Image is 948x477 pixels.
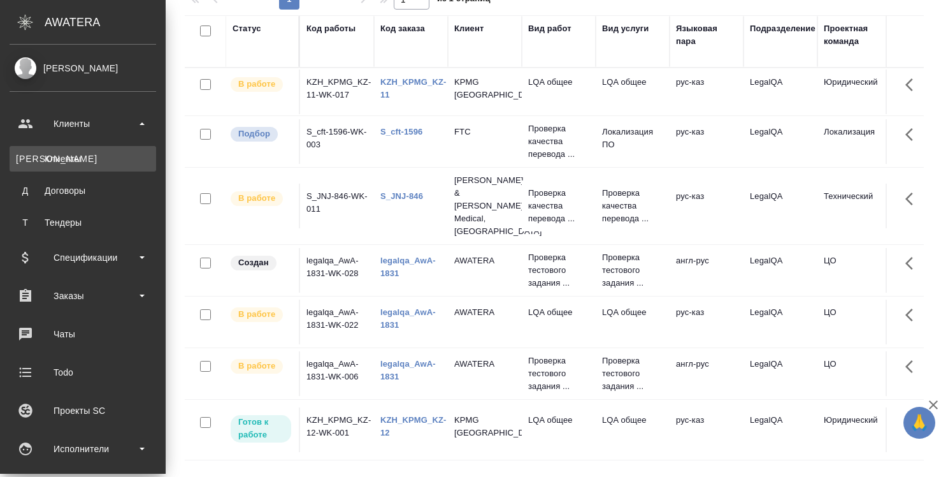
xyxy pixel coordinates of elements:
[898,407,928,438] button: Здесь прячутся важные кнопки
[380,191,423,201] a: S_JNJ-846
[898,351,928,382] button: Здесь прячутся важные кнопки
[300,70,374,114] td: KZH_KPMG_KZ-11-WK-017
[898,70,928,100] button: Здесь прячутся важные кнопки
[602,414,663,427] p: LQA общее
[817,184,891,228] td: Технический
[10,146,156,172] a: [PERSON_NAME]Клиенты
[743,184,817,228] td: LegalQA
[670,119,743,164] td: рус-каз
[670,184,743,228] td: рус-каз
[898,248,928,279] button: Здесь прячутся важные кнопки
[898,184,928,214] button: Здесь прячутся важные кнопки
[10,401,156,420] div: Проекты SC
[3,395,162,427] a: Проекты SC
[380,307,436,330] a: legalqa_AwA-1831
[743,351,817,396] td: LegalQA
[454,22,484,35] div: Клиент
[454,306,515,319] p: AWATERA
[817,351,891,396] td: ЦО
[380,256,436,278] a: legalqa_AwA-1831
[3,318,162,350] a: Чаты
[10,286,156,305] div: Заказы
[229,126,292,143] div: Можно подбирать исполнителей
[528,76,589,89] p: LQA общее
[743,248,817,293] td: LegalQA
[670,407,743,452] td: рус-каз
[306,22,355,35] div: Код работы
[602,22,649,35] div: Вид услуги
[454,254,515,267] p: AWATERA
[743,407,817,452] td: LegalQA
[300,300,374,344] td: legalqa_AwA-1831-WK-022
[380,359,436,381] a: legalqa_AwA-1831
[229,254,292,272] div: Заказ еще не согласован с клиентом, искать исполнителей рано
[238,256,269,269] p: Создан
[16,216,150,229] div: Тендеры
[10,178,156,203] a: ДДоговоры
[908,409,930,436] span: 🙏
[300,351,374,396] td: legalqa_AwA-1831-WK-006
[380,415,447,437] a: KZH_KPMG_KZ-12
[454,414,515,439] p: KPMG [GEOGRAPHIC_DATA]
[528,187,589,225] p: Проверка качества перевода ...
[238,78,275,91] p: В работе
[528,306,589,319] p: LQA общее
[602,76,663,89] p: LQA общее
[3,356,162,388] a: Todo
[743,70,817,114] td: LegalQA
[300,248,374,293] td: legalqa_AwA-1831-WK-028
[238,360,275,372] p: В работе
[528,122,589,161] p: Проверка качества перевода ...
[750,22,815,35] div: Подразделение
[454,174,515,238] p: [PERSON_NAME] & [PERSON_NAME] Medical, [GEOGRAPHIC_DATA]
[10,325,156,344] div: Чаты
[10,114,156,133] div: Клиенты
[300,119,374,164] td: S_cft-1596-WK-003
[45,10,166,35] div: AWATERA
[238,128,270,140] p: Подбор
[824,22,885,48] div: Проектная команда
[10,439,156,459] div: Исполнители
[454,126,515,138] p: FTC
[229,76,292,93] div: Исполнитель выполняет работу
[898,119,928,150] button: Здесь прячутся важные кнопки
[300,407,374,452] td: KZH_KPMG_KZ-12-WK-001
[16,152,150,165] div: Клиенты
[238,416,284,441] p: Готов к работе
[670,300,743,344] td: рус-каз
[10,363,156,382] div: Todo
[238,308,275,321] p: В работе
[817,70,891,114] td: Юридический
[454,76,515,101] p: KPMG [GEOGRAPHIC_DATA]
[10,210,156,235] a: ТТендеры
[528,22,571,35] div: Вид работ
[454,358,515,371] p: AWATERA
[16,184,150,197] div: Договоры
[817,119,891,164] td: Локализация
[528,355,589,393] p: Проверка тестового задания ...
[602,251,663,290] p: Проверка тестового задания ...
[229,306,292,323] div: Исполнитель выполняет работу
[380,77,447,99] a: KZH_KPMG_KZ-11
[300,184,374,228] td: S_JNJ-846-WK-011
[602,306,663,319] p: LQA общее
[229,414,292,444] div: Исполнитель может приступить к работе
[10,61,156,75] div: [PERSON_NAME]
[229,190,292,207] div: Исполнитель выполняет работу
[380,127,422,136] a: S_cft-1596
[817,300,891,344] td: ЦО
[229,358,292,375] div: Исполнитель выполняет работу
[817,248,891,293] td: ЦО
[528,414,589,427] p: LQA общее
[602,187,663,225] p: Проверка качества перевода ...
[10,248,156,267] div: Спецификации
[380,22,425,35] div: Код заказа
[903,407,935,439] button: 🙏
[602,126,663,151] p: Локализация ПО
[898,300,928,330] button: Здесь прячутся важные кнопки
[602,355,663,393] p: Проверка тестового задания ...
[528,251,589,290] p: Проверка тестового задания ...
[670,248,743,293] td: англ-рус
[670,351,743,396] td: англ-рус
[743,300,817,344] td: LegalQA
